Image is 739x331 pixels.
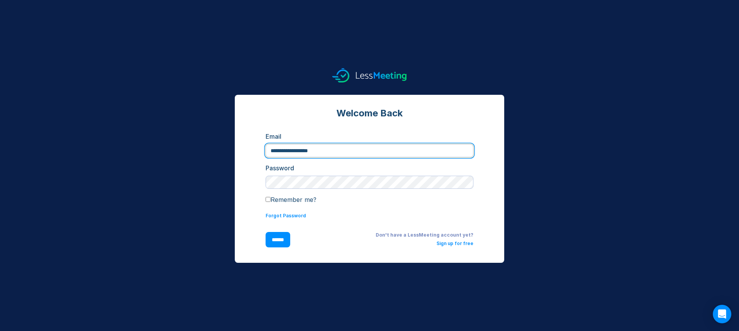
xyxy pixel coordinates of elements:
div: Password [266,163,473,173]
input: Remember me? [266,197,271,202]
div: Email [266,132,473,141]
a: Forgot Password [266,213,306,218]
a: Sign up for free [436,240,473,246]
img: logo.svg [332,68,407,82]
label: Remember me? [266,196,316,203]
div: Open Intercom Messenger [713,305,731,323]
div: Don't have a LessMeeting account yet? [303,232,473,238]
div: Welcome Back [266,107,473,119]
